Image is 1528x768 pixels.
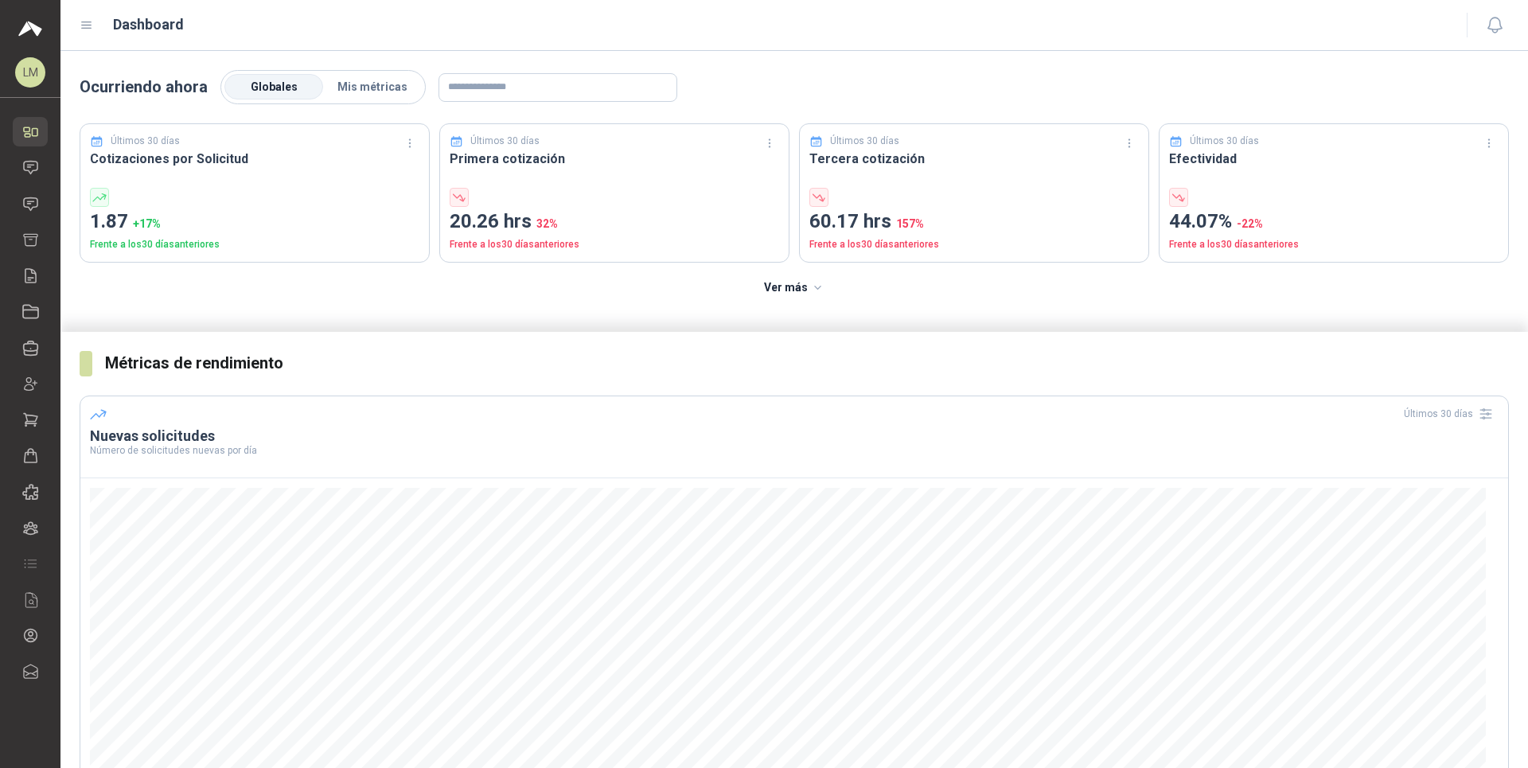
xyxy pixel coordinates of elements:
[830,134,899,149] p: Últimos 30 días
[90,446,1499,455] p: Número de solicitudes nuevas por día
[1169,207,1499,237] p: 44.07%
[80,75,208,99] p: Ocurriendo ahora
[755,272,834,304] button: Ver más
[18,19,42,38] img: Logo peakr
[809,207,1139,237] p: 60.17 hrs
[536,217,558,230] span: 32 %
[450,207,779,237] p: 20.26 hrs
[133,217,161,230] span: + 17 %
[1190,134,1259,149] p: Últimos 30 días
[251,80,298,93] span: Globales
[809,149,1139,169] h3: Tercera cotización
[1237,217,1263,230] span: -22 %
[111,134,180,149] p: Últimos 30 días
[105,351,1509,376] h3: Métricas de rendimiento
[90,427,1499,446] h3: Nuevas solicitudes
[1169,237,1499,252] p: Frente a los 30 días anteriores
[90,207,419,237] p: 1.87
[1404,401,1499,427] div: Últimos 30 días
[470,134,540,149] p: Últimos 30 días
[90,237,419,252] p: Frente a los 30 días anteriores
[450,237,779,252] p: Frente a los 30 días anteriores
[896,217,924,230] span: 157 %
[113,14,184,36] h1: Dashboard
[1169,149,1499,169] h3: Efectividad
[450,149,779,169] h3: Primera cotización
[809,237,1139,252] p: Frente a los 30 días anteriores
[15,57,45,88] div: LM
[90,149,419,169] h3: Cotizaciones por Solicitud
[337,80,407,93] span: Mis métricas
